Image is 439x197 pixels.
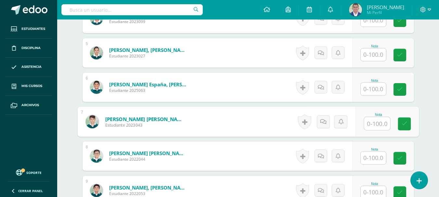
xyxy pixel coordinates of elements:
[109,47,187,53] a: [PERSON_NAME], [PERSON_NAME]
[349,3,362,16] img: 0ff62ea00de1e6c3dce2ba1c76bafaf1.png
[109,184,187,191] a: [PERSON_NAME], [PERSON_NAME]
[361,48,386,61] input: 0-100.0
[85,115,99,128] img: cc08bc36f5c42d29846293cf2a3317b8.png
[361,152,386,164] input: 0-100.0
[364,113,393,117] div: Nota
[364,117,390,130] input: 0-100.0
[109,88,187,93] span: Estudiante 2025063
[21,103,39,108] span: Archivos
[105,116,185,122] a: [PERSON_NAME] [PERSON_NAME]
[109,53,187,59] span: Estudiante 2023027
[360,148,389,151] div: Nota
[360,182,389,186] div: Nota
[109,191,187,196] span: Estudiante 2022053
[5,39,52,58] a: Disciplina
[5,96,52,115] a: Archivos
[109,81,187,88] a: [PERSON_NAME] España, [PERSON_NAME]
[367,4,404,10] span: [PERSON_NAME]
[18,189,43,193] span: Cerrar panel
[109,150,187,156] a: [PERSON_NAME] [PERSON_NAME]
[21,64,42,69] span: Asistencia
[90,184,103,197] img: 755f113c24826c531cb47418da06ebee.png
[360,44,389,48] div: Nota
[109,19,187,24] span: Estudiante 2023099
[109,156,187,162] span: Estudiante 2022044
[5,19,52,39] a: Estudiantes
[21,45,41,51] span: Disciplina
[361,14,386,27] input: 0-100.0
[21,26,45,31] span: Estudiantes
[90,46,103,59] img: 0873afc6066486fc706bf52a1efa4cc8.png
[367,10,404,15] span: Mi Perfil
[90,150,103,163] img: 2175099240c742344fc8b575963cd390.png
[8,168,49,177] a: Soporte
[360,79,389,82] div: Nota
[5,58,52,77] a: Asistencia
[361,83,386,95] input: 0-100.0
[26,170,42,175] span: Soporte
[105,122,185,128] span: Estudiante 2023043
[5,77,52,96] a: Mis cursos
[90,81,103,94] img: 4b09a1d1580b697219f1bbdefa274455.png
[21,83,42,89] span: Mis cursos
[61,4,203,15] input: Busca un usuario...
